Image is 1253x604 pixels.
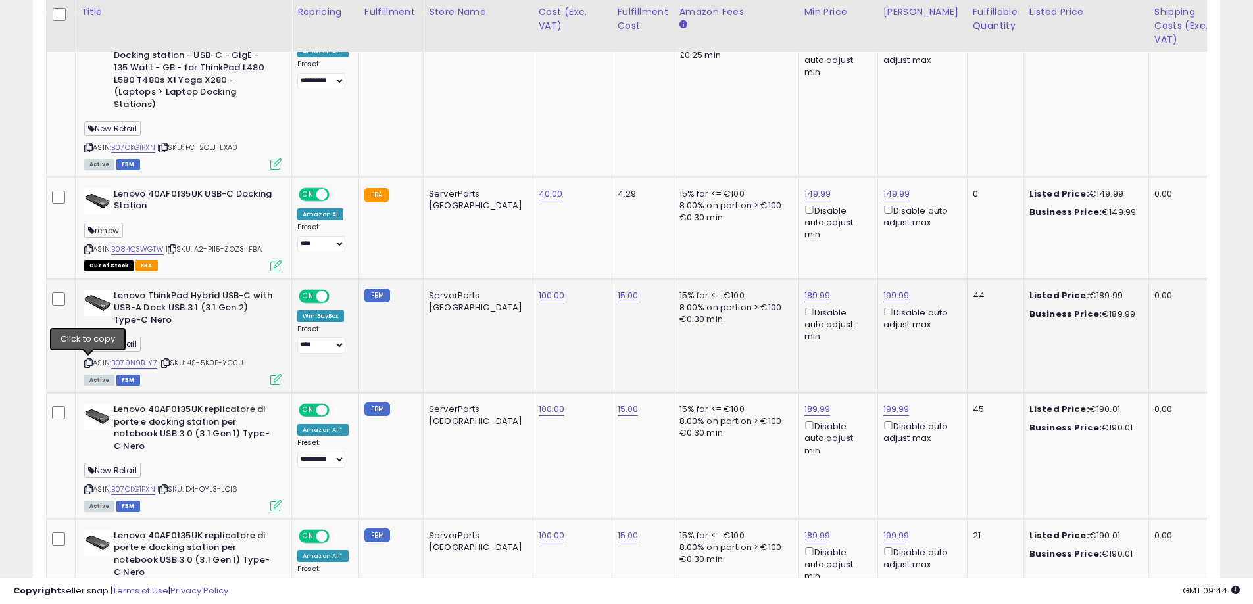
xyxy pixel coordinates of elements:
[297,550,349,562] div: Amazon AI *
[973,5,1018,33] div: Fulfillable Quantity
[297,565,349,594] div: Preset:
[429,290,523,314] div: ServerParts [GEOGRAPHIC_DATA]
[157,484,237,494] span: | SKU: D4-OYL3-LQI6
[364,528,390,542] small: FBM
[13,584,61,597] strong: Copyright
[111,484,155,495] a: B07CKG1FXN
[804,545,868,583] div: Disable auto adjust min
[429,188,523,212] div: ServerParts [GEOGRAPHIC_DATA]
[297,223,349,252] div: Preset:
[84,25,282,168] div: ASIN:
[157,142,237,152] span: | SKU: FC-2OLJ-LXA0
[804,5,872,19] div: Min Price
[1029,308,1102,320] b: Business Price:
[883,529,910,542] a: 199.99
[804,419,868,457] div: Disable auto adjust min
[170,584,228,597] a: Privacy Policy
[679,19,687,31] small: Amazon Fees.
[1029,308,1139,320] div: €189.99
[84,463,141,478] span: New Retail
[81,5,286,19] div: Title
[1029,548,1139,560] div: €190.01
[618,5,668,33] div: Fulfillment Cost
[364,5,418,19] div: Fulfillment
[1154,290,1217,302] div: 0.00
[883,40,957,66] div: Disable auto adjust max
[804,289,831,302] a: 189.99
[618,529,639,542] a: 15.00
[679,302,789,314] div: 8.00% on portion > €100
[111,358,157,369] a: B079N9BJY7
[539,187,563,200] a: 40.00
[159,358,243,368] span: | SKU: 4S-5K0P-YC0U
[297,310,344,322] div: Win BuyBox
[804,403,831,416] a: 189.99
[539,529,565,542] a: 100.00
[679,212,789,223] div: €0.30 min
[1154,404,1217,415] div: 0.00
[679,427,789,439] div: €0.30 min
[328,530,349,542] span: OFF
[679,553,789,565] div: €0.30 min
[1029,421,1102,434] b: Business Price:
[679,188,789,200] div: 15% for <= €100
[111,244,164,255] a: B084Q3WGTW
[300,530,316,542] span: ON
[328,189,349,200] span: OFF
[364,289,390,302] small: FBM
[114,25,274,114] b: Lenovo 40AF0135UK ThinkPad Hybrid USB-C with USB-A Dock - Docking station - USB-C - GigE - 135 Wa...
[297,60,349,89] div: Preset:
[679,49,789,61] div: £0.25 min
[804,187,831,200] a: 149.99
[84,337,141,352] span: New Retail
[84,188,282,270] div: ASIN:
[1029,5,1143,19] div: Listed Price
[84,121,141,136] span: New Retail
[297,208,343,220] div: Amazon AI
[84,188,111,214] img: 31HOikIx1rL._SL40_.jpg
[539,289,565,302] a: 100.00
[1029,206,1102,218] b: Business Price:
[1029,530,1139,542] div: €190.01
[13,585,228,597] div: seller snap | |
[1154,188,1217,200] div: 0.00
[84,530,111,556] img: 31WglMI9WRL._SL40_.jpg
[297,438,349,468] div: Preset:
[804,529,831,542] a: 189.99
[804,203,868,241] div: Disable auto adjust min
[1029,187,1089,200] b: Listed Price:
[114,530,274,582] b: Lenovo 40AF0135UK replicatore di porte e docking station per notebook USB 3.0 (3.1 Gen 1) Type-C ...
[135,260,158,271] span: FBA
[883,403,910,416] a: 199.99
[84,223,123,238] span: renew
[679,404,789,415] div: 15% for <= €100
[1029,289,1089,302] b: Listed Price:
[1029,188,1139,200] div: €149.99
[116,159,140,170] span: FBM
[679,200,789,212] div: 8.00% on portion > €100
[883,203,957,229] div: Disable auto adjust max
[1183,584,1240,597] span: 2025-09-18 09:44 GMT
[166,244,262,254] span: | SKU: A2-P115-ZOZ3_FBA
[973,188,1014,200] div: 0
[328,290,349,302] span: OFF
[84,404,111,430] img: 31WglMI9WRL._SL40_.jpg
[114,404,274,455] b: Lenovo 40AF0135UK replicatore di porte e docking station per notebook USB 3.0 (3.1 Gen 1) Type-C ...
[429,5,528,19] div: Store Name
[973,290,1014,302] div: 44
[1029,404,1139,415] div: €190.01
[84,375,114,386] span: All listings currently available for purchase on Amazon
[1154,530,1217,542] div: 0.00
[116,375,140,386] span: FBM
[112,584,168,597] a: Terms of Use
[618,188,664,200] div: 4.29
[84,290,282,384] div: ASIN:
[679,415,789,427] div: 8.00% on portion > €100
[84,260,134,271] span: All listings that are currently out of stock and unavailable for purchase on Amazon
[84,159,114,170] span: All listings currently available for purchase on Amazon
[114,290,274,330] b: Lenovo ThinkPad Hybrid USB-C with USB-A Dock USB 3.1 (3.1 Gen 2) Type-C Nero
[300,189,316,200] span: ON
[539,5,606,33] div: Cost (Exc. VAT)
[1029,206,1139,218] div: €149.99
[883,305,957,331] div: Disable auto adjust max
